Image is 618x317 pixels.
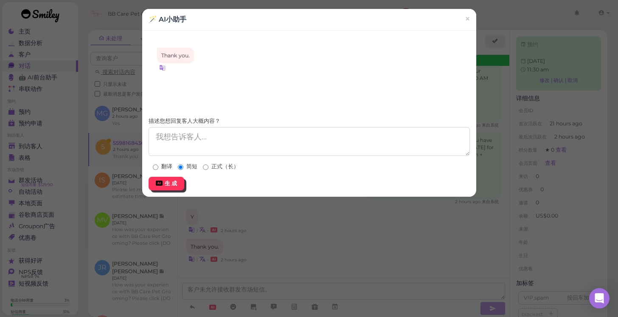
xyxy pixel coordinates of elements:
label: 描述您想回复客人大概内容？ [149,117,220,125]
div: Open Intercom Messenger [589,288,610,309]
label: 正式（长） [203,163,239,170]
label: 简短 [178,163,197,170]
div: Thank you. [157,48,194,64]
input: 简短 [178,164,183,170]
label: 翻译 [153,163,172,170]
button: 生 成 [149,177,184,190]
h4: 🪄 AI小助手 [149,15,186,23]
div: 生 成 [165,180,177,187]
input: 正式（长） [203,164,208,170]
input: 翻译 [153,164,158,170]
span: × [464,13,470,25]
